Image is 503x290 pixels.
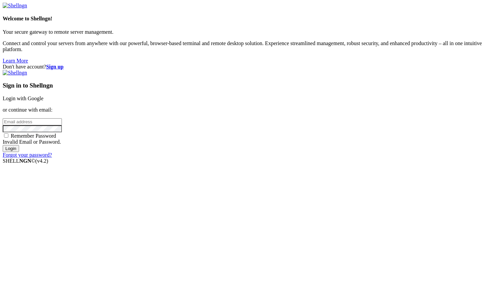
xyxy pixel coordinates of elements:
[3,58,28,63] a: Learn More
[3,40,500,52] p: Connect and control your servers from anywhere with our powerful, browser-based terminal and remo...
[3,3,27,9] img: Shellngn
[3,158,48,164] span: SHELL ©
[46,64,64,69] a: Sign up
[3,118,62,125] input: Email address
[3,29,500,35] p: Your secure gateway to remote server management.
[3,64,500,70] div: Don't have account?
[19,158,31,164] b: NGN
[3,152,52,158] a: Forgot your password?
[3,16,500,22] h4: Welcome to Shellngn!
[4,133,8,138] input: Remember Password
[3,107,500,113] p: or continue with email:
[3,96,43,101] a: Login with Google
[11,133,56,139] span: Remember Password
[3,82,500,89] h3: Sign in to Shellngn
[3,145,19,152] input: Login
[35,158,48,164] span: 4.2.0
[3,139,500,145] div: Invalid Email or Password.
[3,70,27,76] img: Shellngn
